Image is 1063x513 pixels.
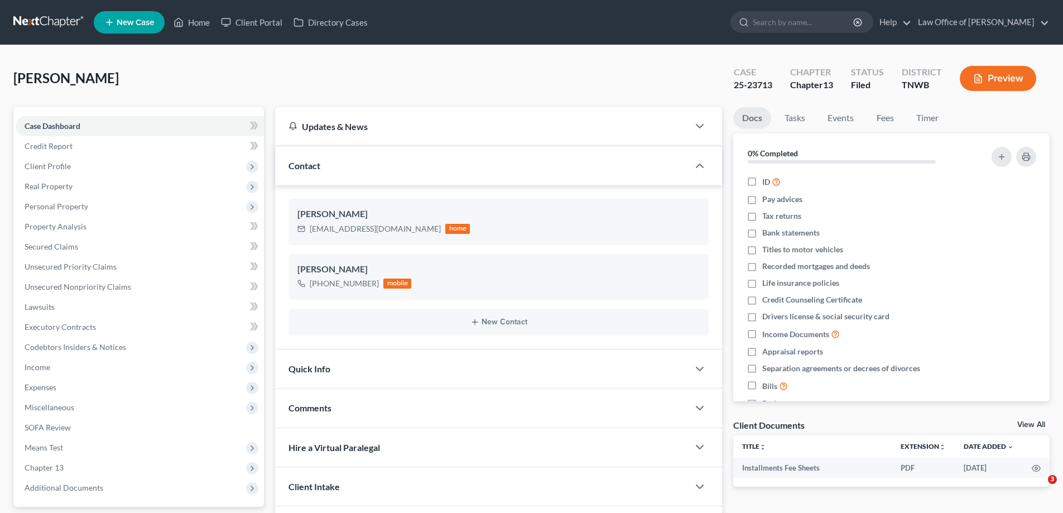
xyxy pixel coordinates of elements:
a: Help [874,12,911,32]
span: Credit Report [25,141,73,151]
div: Client Documents [733,419,805,431]
div: [PERSON_NAME] [297,208,700,221]
span: Quick Info [288,363,330,374]
a: Timer [907,107,947,129]
a: SOFA Review [16,418,264,438]
a: Date Added expand_more [964,442,1014,450]
div: Updates & News [288,121,675,132]
span: Separation agreements or decrees of divorces [762,363,920,374]
button: Preview [960,66,1036,91]
span: 13 [823,79,833,90]
span: Comments [288,402,331,413]
span: Secured Claims [25,242,78,251]
a: Unsecured Nonpriority Claims [16,277,264,297]
iframe: Intercom live chat [1025,475,1052,502]
div: District [902,66,942,79]
a: Property Analysis [16,217,264,237]
a: Events [819,107,863,129]
a: Executory Contracts [16,317,264,337]
a: View All [1017,421,1045,429]
div: Status [851,66,884,79]
div: Case [734,66,772,79]
span: Expenses [25,382,56,392]
input: Search by name... [753,12,855,32]
span: SOFA Review [25,423,71,432]
span: Property Analysis [25,222,86,231]
span: Chapter 13 [25,463,64,472]
a: Extensionunfold_more [901,442,946,450]
a: Tasks [776,107,814,129]
span: Miscellaneous [25,402,74,412]
div: [PERSON_NAME] [297,263,700,276]
a: Secured Claims [16,237,264,257]
span: Retirement account statements [762,398,870,409]
a: Home [168,12,215,32]
div: TNWB [902,79,942,92]
a: Fees [867,107,903,129]
span: Unsecured Nonpriority Claims [25,282,131,291]
span: Pay advices [762,194,802,205]
span: Hire a Virtual Paralegal [288,442,380,453]
span: Income [25,362,50,372]
div: [PHONE_NUMBER] [310,278,379,289]
i: expand_more [1007,444,1014,450]
div: [EMAIL_ADDRESS][DOMAIN_NAME] [310,223,441,234]
span: Unsecured Priority Claims [25,262,117,271]
span: Personal Property [25,202,88,211]
span: ID [762,176,770,188]
span: Lawsuits [25,302,55,311]
a: Law Office of [PERSON_NAME] [912,12,1049,32]
span: Recorded mortgages and deeds [762,261,870,272]
td: [DATE] [955,458,1023,478]
span: Tax returns [762,210,801,222]
span: Appraisal reports [762,346,823,357]
span: Contact [288,160,320,171]
td: PDF [892,458,955,478]
i: unfold_more [759,444,766,450]
td: Installments Fee Sheets [733,458,892,478]
a: Docs [733,107,771,129]
a: Credit Report [16,136,264,156]
span: Client Intake [288,481,340,492]
span: Client Profile [25,161,71,171]
div: mobile [383,279,411,289]
i: unfold_more [939,444,946,450]
span: Life insurance policies [762,277,839,289]
a: Client Portal [215,12,288,32]
span: [PERSON_NAME] [13,70,119,86]
span: Executory Contracts [25,322,96,332]
div: 25-23713 [734,79,772,92]
span: Real Property [25,181,73,191]
a: Directory Cases [288,12,373,32]
a: Unsecured Priority Claims [16,257,264,277]
span: 3 [1048,475,1057,484]
span: Drivers license & social security card [762,311,889,322]
span: New Case [117,18,154,27]
a: Titleunfold_more [742,442,766,450]
span: Credit Counseling Certificate [762,294,862,305]
span: Bills [762,381,777,392]
span: Means Test [25,443,63,452]
div: Filed [851,79,884,92]
span: Titles to motor vehicles [762,244,843,255]
strong: 0% Completed [748,148,798,158]
button: New Contact [297,318,700,327]
span: Case Dashboard [25,121,80,131]
div: home [445,224,470,234]
span: Bank statements [762,227,820,238]
span: Additional Documents [25,483,103,492]
div: Chapter [790,79,833,92]
span: Codebtors Insiders & Notices [25,342,126,352]
a: Lawsuits [16,297,264,317]
a: Case Dashboard [16,116,264,136]
div: Chapter [790,66,833,79]
span: Income Documents [762,329,829,340]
